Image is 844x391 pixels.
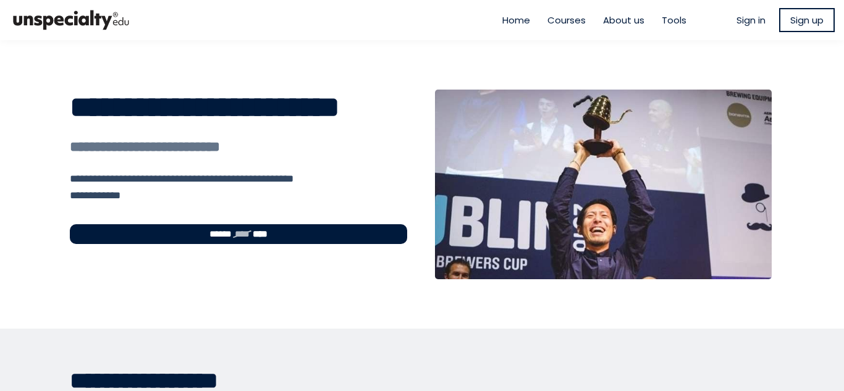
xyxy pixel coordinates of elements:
[662,13,686,27] a: Tools
[790,13,824,27] span: Sign up
[547,13,586,27] a: Courses
[9,5,133,35] img: bc390a18feecddb333977e298b3a00a1.png
[502,13,530,27] a: Home
[736,13,766,27] a: Sign in
[779,8,835,32] a: Sign up
[603,13,644,27] a: About us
